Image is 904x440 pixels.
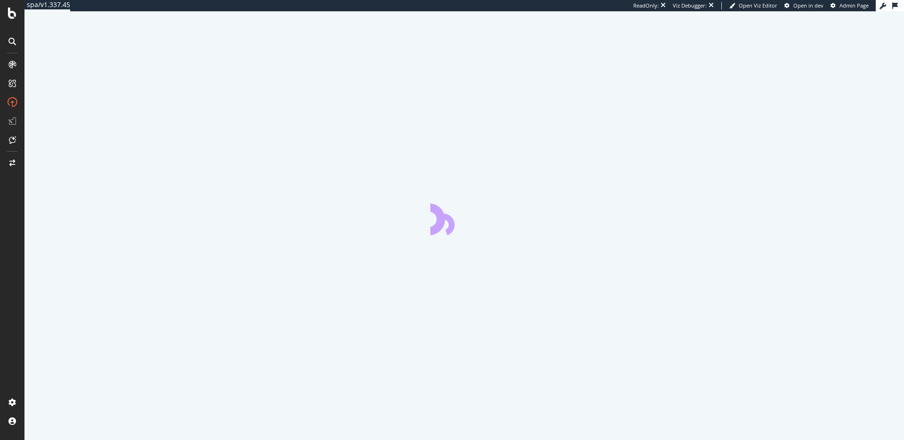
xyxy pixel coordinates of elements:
[739,2,777,9] span: Open Viz Editor
[784,2,823,9] a: Open in dev
[729,2,777,9] a: Open Viz Editor
[430,201,498,235] div: animation
[839,2,869,9] span: Admin Page
[831,2,869,9] a: Admin Page
[633,2,659,9] div: ReadOnly:
[673,2,707,9] div: Viz Debugger:
[793,2,823,9] span: Open in dev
